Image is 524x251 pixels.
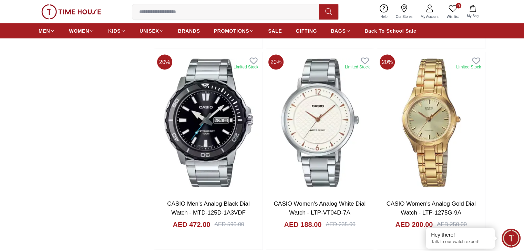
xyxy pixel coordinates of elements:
[41,4,101,19] img: ...
[214,24,255,37] a: PROMOTIONS
[464,13,481,18] span: My Bag
[331,24,351,37] a: BAGS
[380,54,395,69] span: 20 %
[178,24,200,37] a: BRANDS
[437,220,466,228] div: AED 250.00
[39,24,55,37] a: MEN
[173,219,210,229] h4: AED 472.00
[268,54,284,69] span: 20 %
[69,27,89,34] span: WOMEN
[157,54,172,69] span: 20 %
[345,64,370,69] div: Limited Stock
[69,24,94,37] a: WOMEN
[140,24,164,37] a: UNISEX
[376,3,392,20] a: Help
[296,27,317,34] span: GIFTING
[268,24,282,37] a: SALE
[326,220,355,228] div: AED 235.00
[443,3,463,20] a: 0Wishlist
[456,3,461,8] span: 0
[214,220,244,228] div: AED 590.00
[444,14,461,19] span: Wishlist
[214,27,249,34] span: PROMOTIONS
[431,231,490,238] div: Hey there!
[456,64,481,69] div: Limited Stock
[296,24,317,37] a: GIFTING
[395,219,433,229] h4: AED 200.00
[108,27,121,34] span: KIDS
[140,27,159,34] span: UNISEX
[463,3,483,20] button: My Bag
[167,200,249,216] a: CASIO Men's Analog Black Dial Watch - MTD-125D-1A3VDF
[431,239,490,245] p: Talk to our watch expert!
[387,200,476,216] a: CASIO Women's Analog Gold Dial Watch - LTP-1275G-9A
[331,27,346,34] span: BAGS
[108,24,126,37] a: KIDS
[392,3,417,20] a: Our Stores
[393,14,415,19] span: Our Stores
[268,27,282,34] span: SALE
[364,24,416,37] a: Back To School Sale
[178,27,200,34] span: BRANDS
[364,27,416,34] span: Back To School Sale
[234,64,258,69] div: Limited Stock
[274,200,366,216] a: CASIO Women's Analog White Dial Watch - LTP-VT04D-7A
[377,52,485,194] img: CASIO Women's Analog Gold Dial Watch - LTP-1275G-9A
[266,52,374,194] img: CASIO Women's Analog White Dial Watch - LTP-VT04D-7A
[502,229,521,248] div: Chat Widget
[418,14,441,19] span: My Account
[378,14,390,19] span: Help
[284,219,321,229] h4: AED 188.00
[154,52,263,194] img: CASIO Men's Analog Black Dial Watch - MTD-125D-1A3VDF
[39,27,50,34] span: MEN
